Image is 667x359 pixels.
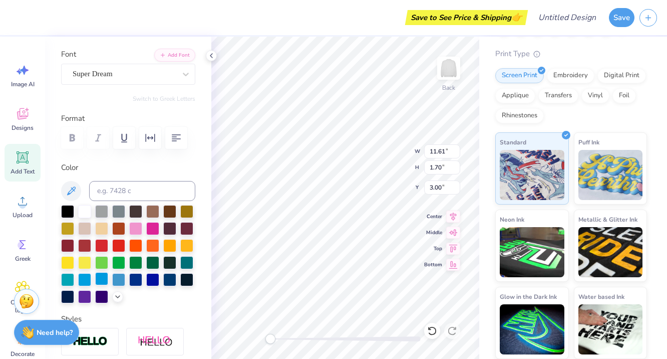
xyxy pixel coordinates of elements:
[500,304,564,354] img: Glow in the Dark Ink
[578,214,637,225] span: Metallic & Glitter Ink
[500,137,526,147] span: Standard
[500,291,557,302] span: Glow in the Dark Ink
[13,211,33,219] span: Upload
[578,227,643,277] img: Metallic & Glitter Ink
[530,8,604,28] input: Untitled Design
[37,328,73,337] strong: Need help?
[12,124,34,132] span: Designs
[495,68,544,83] div: Screen Print
[424,245,442,253] span: Top
[61,162,195,173] label: Color
[578,291,624,302] span: Water based Ink
[511,11,522,23] span: 👉
[133,95,195,103] button: Switch to Greek Letters
[11,167,35,175] span: Add Text
[538,88,578,103] div: Transfers
[495,108,544,123] div: Rhinestones
[609,8,634,27] button: Save
[495,48,647,60] div: Print Type
[578,304,643,354] img: Water based Ink
[61,313,82,325] label: Styles
[500,214,524,225] span: Neon Ink
[11,80,35,88] span: Image AI
[6,298,39,314] span: Clipart & logos
[495,88,535,103] div: Applique
[424,261,442,269] span: Bottom
[138,335,173,348] img: Shadow
[61,49,76,60] label: Font
[439,58,459,78] img: Back
[61,113,195,124] label: Format
[73,336,108,347] img: Stroke
[15,255,31,263] span: Greek
[408,10,525,25] div: Save to See Price & Shipping
[578,150,643,200] img: Puff Ink
[11,350,35,358] span: Decorate
[265,334,275,344] div: Accessibility label
[500,227,564,277] img: Neon Ink
[442,83,455,92] div: Back
[500,150,564,200] img: Standard
[424,213,442,221] span: Center
[154,49,195,62] button: Add Font
[612,88,636,103] div: Foil
[597,68,646,83] div: Digital Print
[89,181,195,201] input: e.g. 7428 c
[547,68,594,83] div: Embroidery
[581,88,609,103] div: Vinyl
[424,229,442,237] span: Middle
[578,137,599,147] span: Puff Ink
